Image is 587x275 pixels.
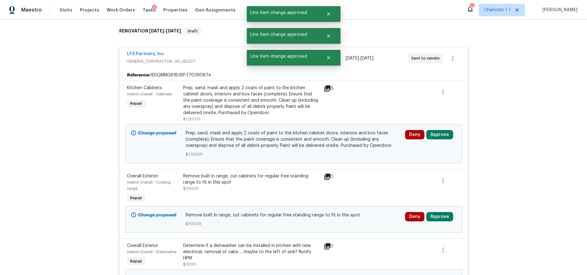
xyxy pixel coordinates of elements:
span: Prep, sand, mask and apply 2 coats of paint to the kitchen cabinet doors, interiors and box faces... [186,130,401,149]
span: [DATE] [149,29,164,33]
span: - [149,29,181,33]
span: Geo Assignments [195,7,236,13]
span: $100.00 [186,221,401,227]
span: Projects [80,7,99,13]
button: Approve [426,212,453,221]
div: 74 [470,4,474,10]
div: 1 [324,243,348,250]
span: $1,120.00 [183,117,200,121]
span: Sent to vendor [411,55,443,61]
span: GENERAL_CONTRACTOR, OD_SELECT [127,58,283,65]
span: [DATE] [166,29,181,33]
span: [DATE] [346,56,359,60]
span: - [346,55,374,61]
span: Interior Overall - Cooking range [127,181,171,191]
b: Reference: [127,72,150,78]
h6: RENOVATION [119,27,181,35]
button: Deny [405,130,424,139]
span: Properties [163,7,188,13]
span: $1,120.00 [186,151,401,157]
button: Approve [426,130,453,139]
span: Line Item change approved [247,28,318,41]
button: Close [318,8,339,20]
b: Change proposed [138,131,176,135]
span: Interior Overall - Dishwasher [127,250,177,254]
span: Line Item change approved [247,6,318,19]
span: Overall Exterior [127,174,158,178]
span: Work Orders [107,7,135,13]
b: Change proposed [138,213,176,217]
span: Maestro [21,7,42,13]
div: 1 [324,173,348,181]
span: Interior Overall - Cabinets [127,92,172,96]
div: 1EDQMNG81BJSP-f7039067e [120,70,468,81]
span: Repair [128,258,145,264]
div: Remove built in range, cut cabinets for regular free standing range to fit in this spot [183,173,320,186]
span: [PERSON_NAME] [540,7,578,13]
span: Remove built in range, cut cabinets for regular free standing range to fit in this spot [186,212,401,218]
div: RENOVATION [DATE]-[DATE]Draft [117,21,470,41]
span: Overall Exterior [127,244,158,248]
span: $100.00 [183,187,199,191]
button: Close [318,30,339,42]
a: LFS Partners, Inc. [127,52,165,56]
button: Close [318,51,339,64]
div: Prep, sand, mask and apply 2 coats of paint to the kitchen cabinet doors, interiors and box faces... [183,85,320,116]
span: Visits [60,7,72,13]
span: Draft [185,28,200,34]
span: [DATE] [360,56,374,60]
button: Deny [405,212,424,221]
span: Repair [128,195,145,201]
div: 2 [152,5,157,11]
span: $10.00 [183,263,196,266]
span: Tasks [143,8,156,12]
span: Charlotte + 1 [484,7,511,13]
div: Determine if a dishwasher can be installed in kitchen with new electrical, removal of cabs…. mayb... [183,243,320,261]
span: Kitchen Cabinets [127,86,162,90]
span: Repair [128,100,145,107]
div: 5 [324,85,348,92]
span: Line Item change approved [247,50,318,63]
